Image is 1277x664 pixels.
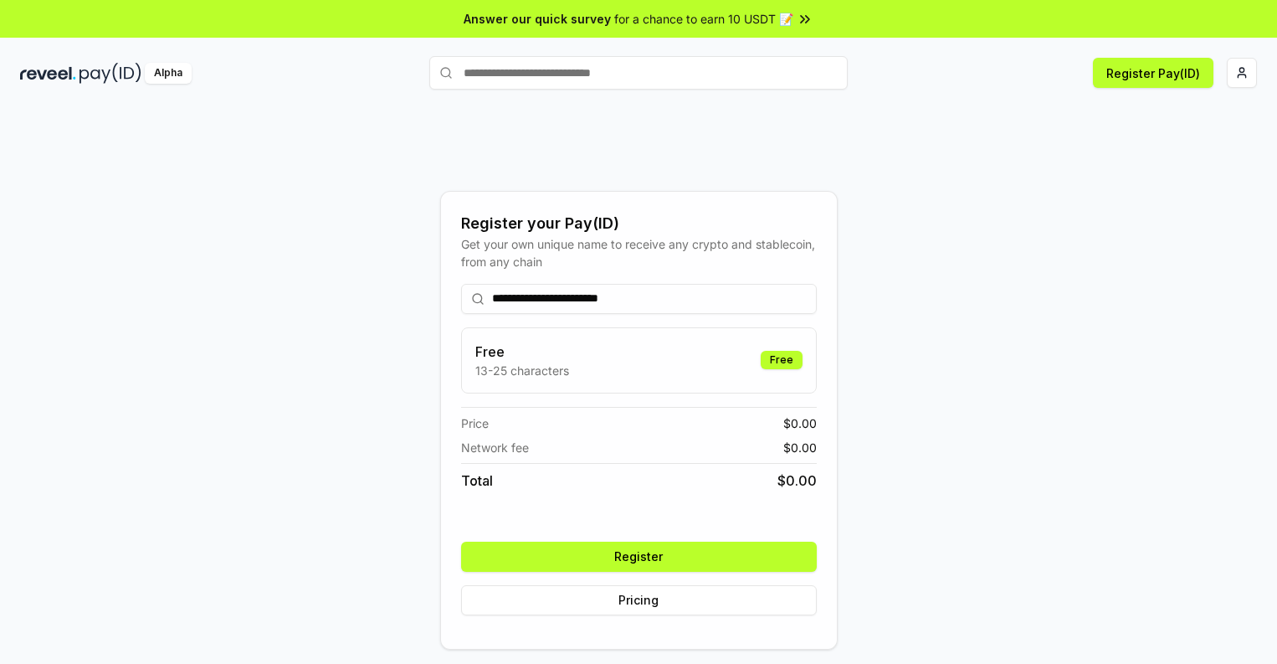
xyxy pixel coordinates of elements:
[461,471,493,491] span: Total
[475,342,569,362] h3: Free
[79,63,141,84] img: pay_id
[614,10,793,28] span: for a chance to earn 10 USDT 📝
[777,471,817,491] span: $ 0.00
[761,351,803,369] div: Free
[461,439,529,456] span: Network fee
[461,212,817,235] div: Register your Pay(ID)
[461,542,817,572] button: Register
[1093,58,1213,88] button: Register Pay(ID)
[20,63,76,84] img: reveel_dark
[783,439,817,456] span: $ 0.00
[783,414,817,432] span: $ 0.00
[461,235,817,270] div: Get your own unique name to receive any crypto and stablecoin, from any chain
[475,362,569,379] p: 13-25 characters
[464,10,611,28] span: Answer our quick survey
[461,414,489,432] span: Price
[461,585,817,615] button: Pricing
[145,63,192,84] div: Alpha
